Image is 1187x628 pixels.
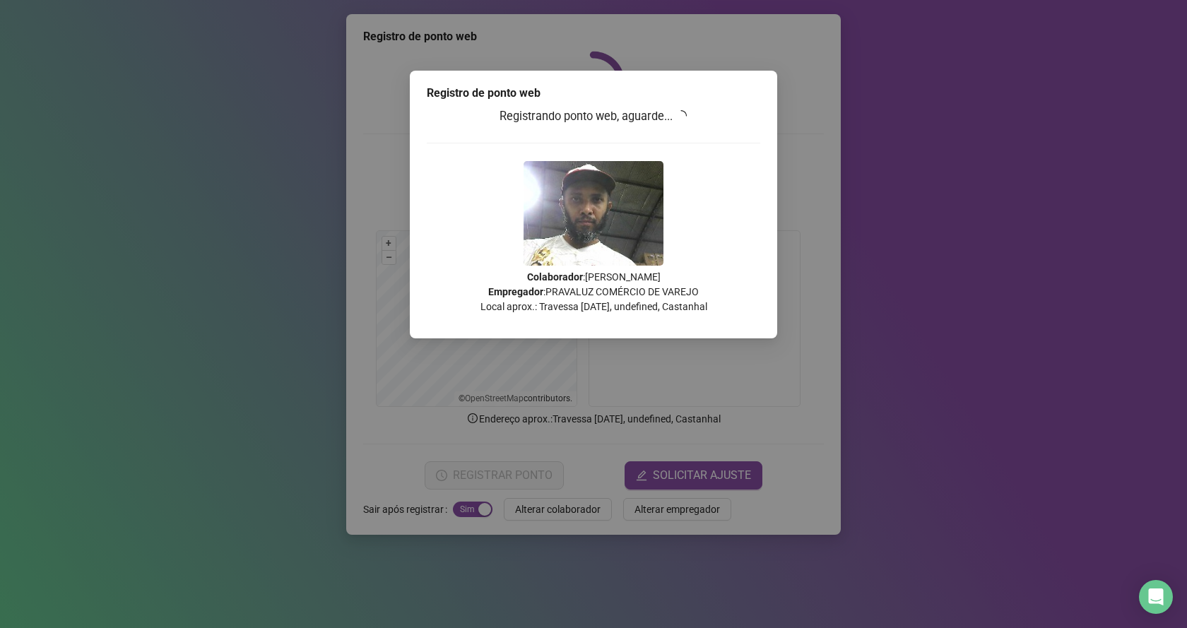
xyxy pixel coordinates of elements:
div: Registro de ponto web [427,85,760,102]
p: : [PERSON_NAME] : PRAVALUZ COMÉRCIO DE VAREJO Local aprox.: Travessa [DATE], undefined, Castanhal [427,270,760,314]
span: loading [674,108,690,124]
div: Open Intercom Messenger [1139,580,1173,614]
strong: Colaborador [527,271,583,283]
img: 9k= [524,161,663,266]
strong: Empregador [488,286,543,297]
h3: Registrando ponto web, aguarde... [427,107,760,126]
